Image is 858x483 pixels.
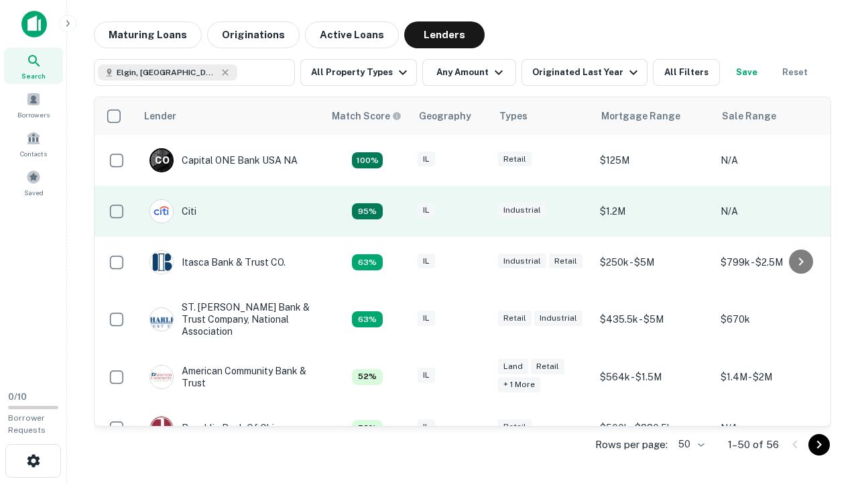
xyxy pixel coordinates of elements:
[593,288,714,352] td: $435.5k - $5M
[593,186,714,237] td: $1.2M
[498,254,546,269] div: Industrial
[352,152,383,168] div: Capitalize uses an advanced AI algorithm to match your search with the best lender. The match sco...
[352,203,383,219] div: Capitalize uses an advanced AI algorithm to match your search with the best lender. The match sco...
[791,376,858,440] iframe: Chat Widget
[149,250,286,274] div: Itasca Bank & Trust CO.
[332,109,402,123] div: Capitalize uses an advanced AI algorithm to match your search with the best lender. The match sco...
[324,97,411,135] th: Capitalize uses an advanced AI algorithm to match your search with the best lender. The match sco...
[534,311,583,326] div: Industrial
[728,437,779,453] p: 1–50 of 56
[149,199,196,223] div: Citi
[352,311,383,327] div: Capitalize uses an advanced AI algorithm to match your search with the best lender. The match sco...
[149,365,310,389] div: American Community Bank & Trust
[418,311,435,326] div: IL
[20,148,47,159] span: Contacts
[498,203,546,218] div: Industrial
[4,164,63,201] a: Saved
[714,97,835,135] th: Sale Range
[150,417,173,439] img: picture
[531,359,564,374] div: Retail
[532,64,641,80] div: Originated Last Year
[593,135,714,186] td: $125M
[549,254,583,269] div: Retail
[498,377,540,392] div: + 1 more
[673,435,707,454] div: 50
[24,187,44,198] span: Saved
[491,97,593,135] th: Types
[8,413,46,435] span: Borrower Requests
[722,108,776,124] div: Sale Range
[419,108,471,124] div: Geography
[136,97,324,135] th: Lender
[149,416,296,440] div: Republic Bank Of Chicago
[150,308,173,331] img: picture
[498,419,532,435] div: Retail
[155,154,169,168] p: C O
[21,11,47,38] img: capitalize-icon.png
[411,97,491,135] th: Geography
[593,237,714,288] td: $250k - $5M
[149,148,298,172] div: Capital ONE Bank USA NA
[808,434,830,455] button: Go to next page
[593,402,714,453] td: $500k - $880.5k
[8,392,27,402] span: 0 / 10
[498,359,528,374] div: Land
[653,59,720,86] button: All Filters
[149,301,310,338] div: ST. [PERSON_NAME] Bank & Trust Company, National Association
[17,109,50,120] span: Borrowers
[332,109,399,123] h6: Match Score
[404,21,485,48] button: Lenders
[714,237,835,288] td: $799k - $2.5M
[150,251,173,274] img: picture
[499,108,528,124] div: Types
[714,352,835,402] td: $1.4M - $2M
[4,48,63,84] a: Search
[418,203,435,218] div: IL
[150,366,173,388] img: picture
[150,200,173,223] img: picture
[595,437,668,453] p: Rows per page:
[498,152,532,167] div: Retail
[418,152,435,167] div: IL
[94,21,202,48] button: Maturing Loans
[305,21,399,48] button: Active Loans
[21,70,46,81] span: Search
[418,368,435,383] div: IL
[601,108,680,124] div: Mortgage Range
[725,59,768,86] button: Save your search to get updates of matches that match your search criteria.
[714,135,835,186] td: N/A
[422,59,516,86] button: Any Amount
[207,21,300,48] button: Originations
[144,108,176,124] div: Lender
[352,369,383,385] div: Capitalize uses an advanced AI algorithm to match your search with the best lender. The match sco...
[593,352,714,402] td: $564k - $1.5M
[4,125,63,162] a: Contacts
[418,254,435,269] div: IL
[300,59,417,86] button: All Property Types
[522,59,648,86] button: Originated Last Year
[352,420,383,436] div: Capitalize uses an advanced AI algorithm to match your search with the best lender. The match sco...
[4,87,63,123] a: Borrowers
[498,311,532,326] div: Retail
[714,288,835,352] td: $670k
[418,419,435,435] div: IL
[774,59,816,86] button: Reset
[117,66,217,78] span: Elgin, [GEOGRAPHIC_DATA], [GEOGRAPHIC_DATA]
[593,97,714,135] th: Mortgage Range
[714,402,835,453] td: N/A
[352,254,383,270] div: Capitalize uses an advanced AI algorithm to match your search with the best lender. The match sco...
[714,186,835,237] td: N/A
